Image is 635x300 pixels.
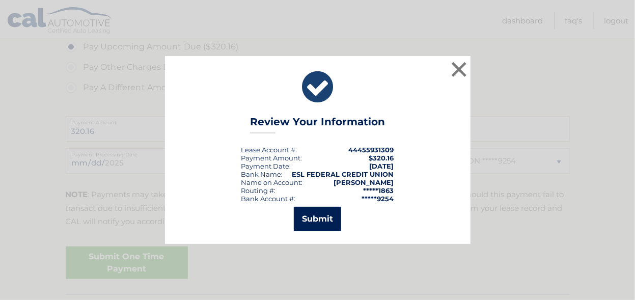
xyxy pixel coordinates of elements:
[292,170,394,178] strong: ESL FEDERAL CREDIT UNION
[241,162,291,170] div: :
[334,178,394,186] strong: [PERSON_NAME]
[241,170,283,178] div: Bank Name:
[294,207,341,231] button: Submit
[349,146,394,154] strong: 44455931309
[241,178,303,186] div: Name on Account:
[370,162,394,170] span: [DATE]
[250,116,385,133] h3: Review Your Information
[241,146,297,154] div: Lease Account #:
[241,154,302,162] div: Payment Amount:
[449,59,470,79] button: ×
[241,195,296,203] div: Bank Account #:
[241,186,276,195] div: Routing #:
[369,154,394,162] span: $320.16
[241,162,290,170] span: Payment Date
